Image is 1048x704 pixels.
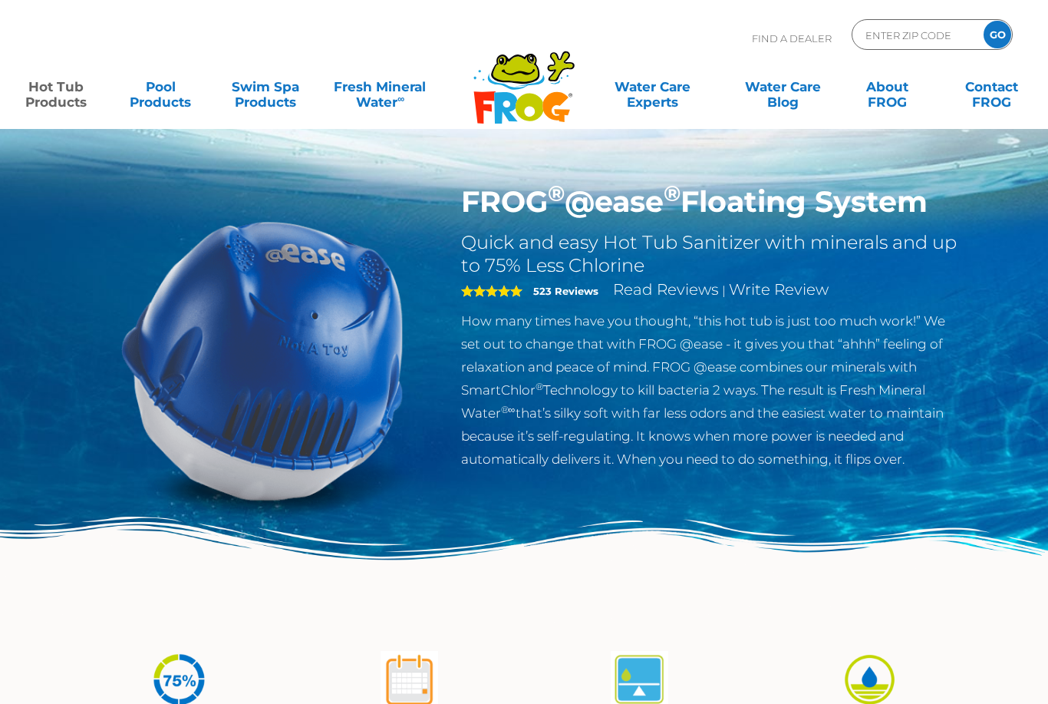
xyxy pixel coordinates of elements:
a: ContactFROG [951,71,1033,102]
a: Water CareBlog [742,71,823,102]
a: Read Reviews [613,280,719,299]
sup: ® [536,381,543,392]
a: AboutFROG [847,71,928,102]
strong: 523 Reviews [533,285,598,297]
sup: ® [664,180,681,207]
h2: Quick and easy Hot Tub Sanitizer with minerals and up to 75% Less Chlorine [461,231,962,277]
span: 5 [461,285,522,297]
h1: FROG @ease Floating System [461,184,962,220]
a: Hot TubProducts [15,71,97,102]
img: Frog Products Logo [465,31,583,124]
img: hot-tub-product-atease-system.png [87,184,438,536]
p: Find A Dealer [752,19,832,58]
a: Write Review [729,280,829,299]
sup: ∞ [397,93,404,104]
a: Water CareExperts [586,71,718,102]
span: | [722,283,726,298]
p: How many times have you thought, “this hot tub is just too much work!” We set out to change that ... [461,309,962,471]
a: PoolProducts [120,71,201,102]
a: Swim SpaProducts [225,71,306,102]
a: Fresh MineralWater∞ [329,71,431,102]
sup: ®∞ [501,404,516,415]
input: GO [984,21,1011,48]
sup: ® [548,180,565,207]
